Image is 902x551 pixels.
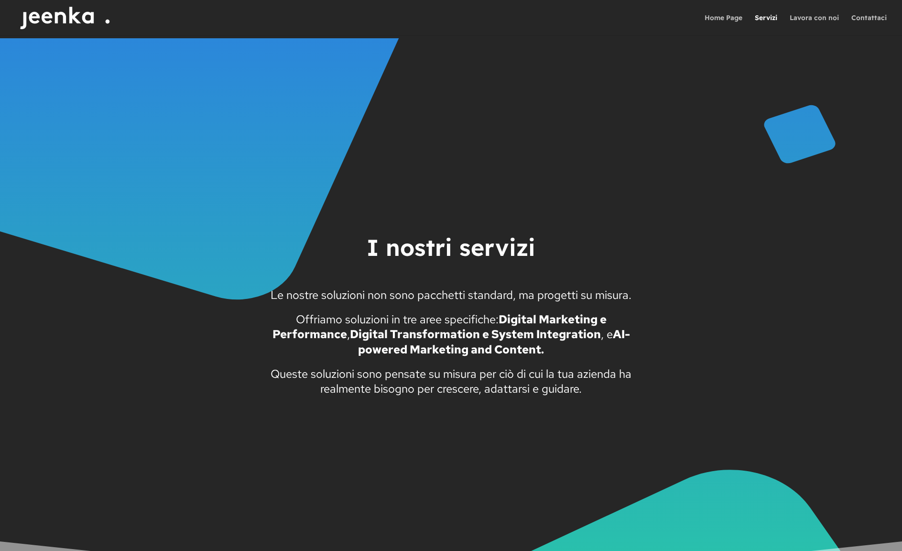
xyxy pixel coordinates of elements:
h1: I nostri servizi [265,231,638,287]
a: Home Page [705,14,742,35]
p: Le nostre soluzioni non sono pacchetti standard, ma progetti su misura. [265,287,638,312]
strong: AI-powered Marketing and Content. [358,327,630,356]
strong: Digital Marketing e Performance [272,312,607,342]
a: Servizi [755,14,777,35]
a: Contattaci [851,14,887,35]
p: Offriamo soluzioni in tre aree specifiche: , , e [265,312,638,366]
p: Queste soluzioni sono pensate su misura per ciò di cui la tua azienda ha realmente bisogno per cr... [265,366,638,396]
strong: Digital Transformation e System Integration [350,327,601,342]
a: Lavora con noi [790,14,839,35]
